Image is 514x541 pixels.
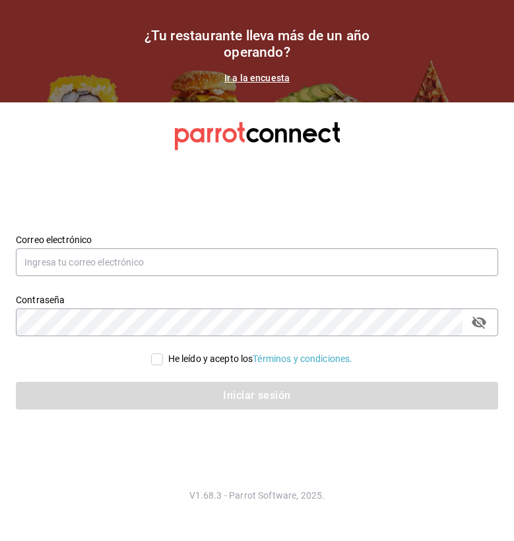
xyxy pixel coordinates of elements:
a: Términos y condiciones. [253,353,352,364]
label: Contraseña [16,295,498,305]
label: Correo electrónico [16,235,498,244]
a: Ir a la encuesta [224,73,290,83]
div: He leído y acepto los [168,352,353,366]
p: V1.68.3 - Parrot Software, 2025. [16,489,498,502]
button: passwordField [468,311,490,334]
input: Ingresa tu correo electrónico [16,248,498,276]
h1: ¿Tu restaurante lleva más de un año operando? [125,28,389,61]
